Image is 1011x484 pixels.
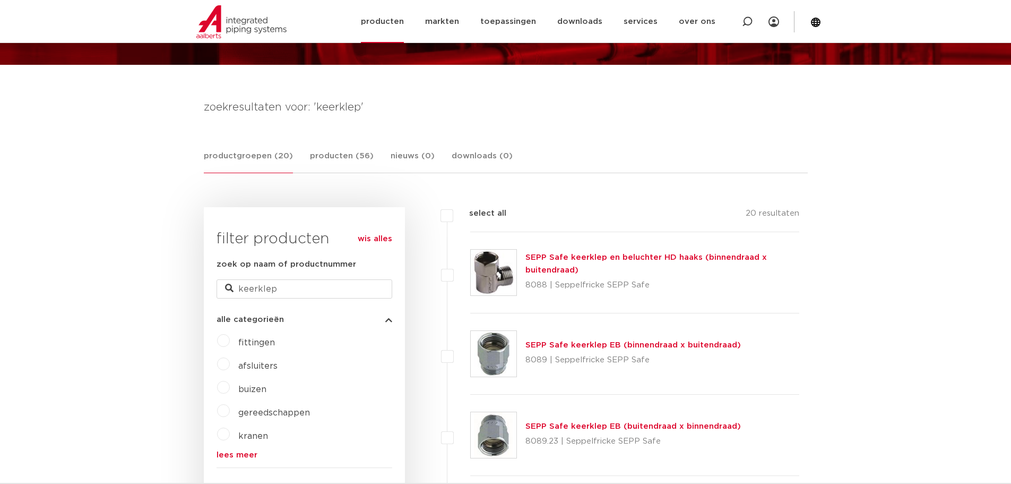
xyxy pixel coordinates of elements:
[525,341,741,349] a: SEPP Safe keerklep EB (binnendraad x buitendraad)
[217,228,392,250] h3: filter producten
[525,422,741,430] a: SEPP Safe keerklep EB (buitendraad x binnendraad)
[391,150,435,173] a: nieuws (0)
[471,250,516,295] img: Thumbnail for SEPP Safe keerklep en beluchter HD haaks (binnendraad x buitendraad)
[238,385,266,394] a: buizen
[452,150,513,173] a: downloads (0)
[746,207,799,224] p: 20 resultaten
[217,316,284,324] span: alle categorieën
[358,233,392,245] a: wis alles
[217,316,392,324] button: alle categorieën
[204,99,808,116] h4: zoekresultaten voor: 'keerklep'
[525,253,767,274] a: SEPP Safe keerklep en beluchter HD haaks (binnendraad x buitendraad)
[238,338,275,347] a: fittingen
[238,409,310,417] a: gereedschappen
[217,279,392,299] input: zoeken
[525,352,741,369] p: 8089 | Seppelfricke SEPP Safe
[525,277,800,294] p: 8088 | Seppelfricke SEPP Safe
[217,451,392,459] a: lees meer
[310,150,374,173] a: producten (56)
[453,207,506,220] label: select all
[204,150,293,173] a: productgroepen (20)
[238,362,278,370] a: afsluiters
[471,412,516,458] img: Thumbnail for SEPP Safe keerklep EB (buitendraad x binnendraad)
[471,331,516,377] img: Thumbnail for SEPP Safe keerklep EB (binnendraad x buitendraad)
[525,433,741,450] p: 8089.23 | Seppelfricke SEPP Safe
[217,258,356,271] label: zoek op naam of productnummer
[238,432,268,440] a: kranen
